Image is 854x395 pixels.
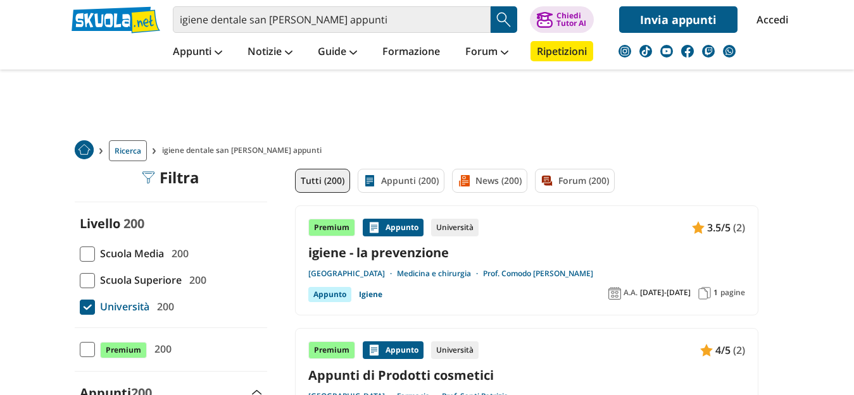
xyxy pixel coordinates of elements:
[431,219,479,236] div: Università
[698,287,711,300] img: Pagine
[359,287,382,302] a: Igiene
[308,244,745,261] a: igiene - la prevenzione
[142,171,154,184] img: Filtra filtri mobile
[123,215,144,232] span: 200
[715,342,731,358] span: 4/5
[733,342,745,358] span: (2)
[757,6,783,33] a: Accedi
[556,12,586,27] div: Chiedi Tutor AI
[720,288,745,298] span: pagine
[692,221,705,234] img: Appunti contenuto
[166,245,189,262] span: 200
[95,272,182,288] span: Scuola Superiore
[363,219,424,236] div: Appunto
[660,45,673,58] img: youtube
[494,10,513,29] img: Cerca appunti, riassunti o versioni
[608,287,621,300] img: Anno accademico
[431,341,479,359] div: Università
[640,288,691,298] span: [DATE]-[DATE]
[713,288,718,298] span: 1
[170,41,225,64] a: Appunti
[452,169,527,193] a: News (200)
[702,45,715,58] img: twitch
[619,6,738,33] a: Invia appunti
[700,344,713,356] img: Appunti contenuto
[397,269,483,279] a: Medicina e chirurgia
[619,45,631,58] img: instagram
[184,272,206,288] span: 200
[75,140,94,159] img: Home
[162,140,327,161] span: igiene dentale san [PERSON_NAME] appunti
[707,219,731,236] span: 3.5/5
[368,344,380,356] img: Appunti contenuto
[491,6,517,33] button: Search Button
[363,341,424,359] div: Appunto
[315,41,360,64] a: Guide
[152,298,174,315] span: 200
[368,221,380,234] img: Appunti contenuto
[531,41,593,61] a: Ripetizioni
[95,298,149,315] span: Università
[535,169,615,193] a: Forum (200)
[308,269,397,279] a: [GEOGRAPHIC_DATA]
[462,41,512,64] a: Forum
[295,169,350,193] a: Tutti (200)
[358,169,444,193] a: Appunti (200)
[173,6,491,33] input: Cerca appunti, riassunti o versioni
[244,41,296,64] a: Notizie
[308,219,355,236] div: Premium
[142,169,199,186] div: Filtra
[723,45,736,58] img: WhatsApp
[308,367,745,384] a: Appunti di Prodotti cosmetici
[458,174,470,187] img: News filtro contenuto
[95,245,164,262] span: Scuola Media
[733,219,745,236] span: (2)
[483,269,593,279] a: Prof. Comodo [PERSON_NAME]
[252,390,262,395] img: Apri e chiudi sezione
[379,41,443,64] a: Formazione
[149,341,172,357] span: 200
[624,288,637,298] span: A.A.
[109,140,147,161] a: Ricerca
[541,174,553,187] img: Forum filtro contenuto
[308,341,355,359] div: Premium
[639,45,652,58] img: tiktok
[100,342,147,358] span: Premium
[681,45,694,58] img: facebook
[308,287,351,302] div: Appunto
[75,140,94,161] a: Home
[363,174,376,187] img: Appunti filtro contenuto
[530,6,594,33] button: ChiediTutor AI
[80,215,120,232] label: Livello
